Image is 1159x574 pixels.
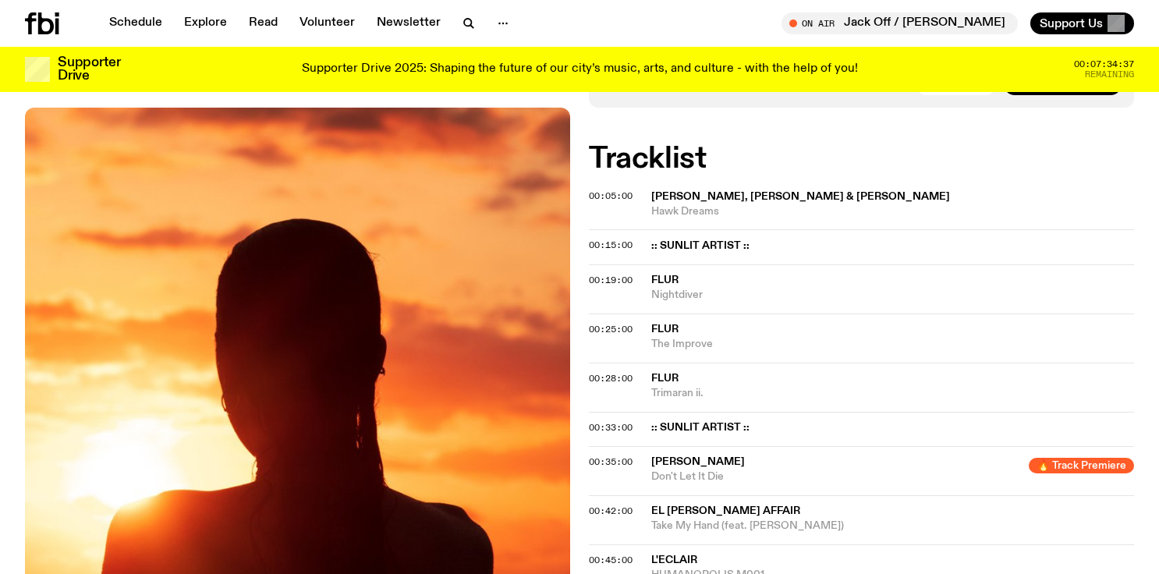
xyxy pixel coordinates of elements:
[589,372,633,384] span: 00:28:00
[1029,458,1134,473] span: 🔥 Track Premiere
[651,555,697,565] span: L'Eclair
[589,554,633,566] span: 00:45:00
[1085,70,1134,79] span: Remaining
[651,505,800,516] span: El [PERSON_NAME] Affair
[589,241,633,250] button: 00:15:00
[1030,12,1134,34] button: Support Us
[651,519,1134,533] span: Take My Hand (feat. [PERSON_NAME])
[589,505,633,517] span: 00:42:00
[651,386,1134,401] span: Trimaran ii.
[589,455,633,468] span: 00:35:00
[651,288,1134,303] span: Nightdiver
[589,423,633,432] button: 00:33:00
[651,456,745,467] span: [PERSON_NAME]
[651,337,1134,352] span: The Improve
[290,12,364,34] a: Volunteer
[589,190,633,202] span: 00:05:00
[651,469,1019,484] span: Don't Let It Die
[589,323,633,335] span: 00:25:00
[1040,16,1103,30] span: Support Us
[589,507,633,516] button: 00:42:00
[589,145,1134,173] h2: Tracklist
[589,374,633,383] button: 00:28:00
[651,324,679,335] span: Flur
[589,239,633,251] span: 00:15:00
[589,192,633,200] button: 00:05:00
[651,239,1125,253] span: :: SUNLIT ARTIST ::
[651,420,1125,435] span: :: SUNLIT ARTIST ::
[175,12,236,34] a: Explore
[589,276,633,285] button: 00:19:00
[589,556,633,565] button: 00:45:00
[239,12,287,34] a: Read
[651,191,950,202] span: [PERSON_NAME], [PERSON_NAME] & [PERSON_NAME]
[651,373,679,384] span: Flur
[367,12,450,34] a: Newsletter
[589,325,633,334] button: 00:25:00
[589,421,633,434] span: 00:33:00
[651,275,679,285] span: Flur
[782,12,1018,34] button: On AirJack Off / [PERSON_NAME]
[589,274,633,286] span: 00:19:00
[589,458,633,466] button: 00:35:00
[302,62,858,76] p: Supporter Drive 2025: Shaping the future of our city’s music, arts, and culture - with the help o...
[1074,60,1134,69] span: 00:07:34:37
[651,204,1134,219] span: Hawk Dreams
[100,12,172,34] a: Schedule
[58,56,120,83] h3: Supporter Drive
